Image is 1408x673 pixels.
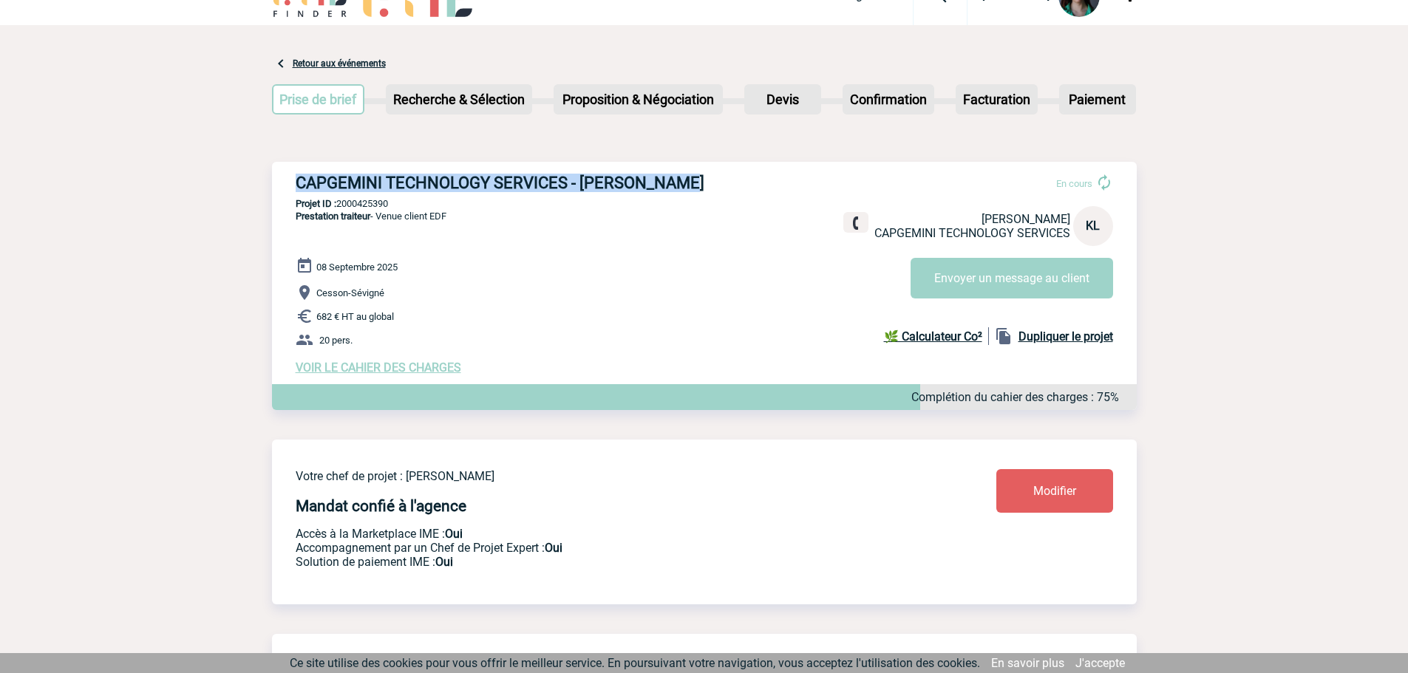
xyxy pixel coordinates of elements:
p: Confirmation [844,86,933,113]
a: J'accepte [1075,656,1125,670]
span: 20 pers. [319,335,353,346]
span: KL [1086,219,1100,233]
button: Envoyer un message au client [911,258,1113,298]
span: 682 € HT au global [316,311,394,322]
a: 🌿 Calculateur Co² [884,327,989,345]
span: CAPGEMINI TECHNOLOGY SERVICES [874,226,1070,240]
span: En cours [1056,178,1092,189]
span: Cesson-Sévigné [316,287,384,298]
p: Facturation [957,86,1036,113]
p: Devis [746,86,820,113]
span: Prestation traiteur [296,211,370,222]
span: - Venue client EDF [296,211,446,222]
img: file_copy-black-24dp.png [995,327,1013,345]
img: fixe.png [849,216,863,230]
h4: Mandat confié à l'agence [296,497,466,515]
span: 08 Septembre 2025 [316,262,398,273]
span: [PERSON_NAME] [982,212,1070,226]
a: En savoir plus [991,656,1064,670]
a: VOIR LE CAHIER DES CHARGES [296,361,461,375]
b: Dupliquer le projet [1018,329,1113,344]
p: Paiement [1061,86,1135,113]
b: Oui [445,527,463,541]
a: Retour aux événements [293,58,386,69]
p: Prise de brief [273,86,364,113]
span: Modifier [1033,484,1076,498]
b: Projet ID : [296,198,336,209]
span: Ce site utilise des cookies pour vous offrir le meilleur service. En poursuivant votre navigation... [290,656,980,670]
p: Prestation payante [296,541,909,555]
p: Proposition & Négociation [555,86,721,113]
p: Recherche & Sélection [387,86,531,113]
p: 2000425390 [272,198,1137,209]
p: Conformité aux process achat client, Prise en charge de la facturation, Mutualisation de plusieur... [296,555,909,569]
p: Votre chef de projet : [PERSON_NAME] [296,469,909,483]
h3: CAPGEMINI TECHNOLOGY SERVICES - [PERSON_NAME] [296,174,739,192]
b: Oui [545,541,562,555]
b: 🌿 Calculateur Co² [884,329,982,344]
p: Accès à la Marketplace IME : [296,527,909,541]
b: Oui [435,555,453,569]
